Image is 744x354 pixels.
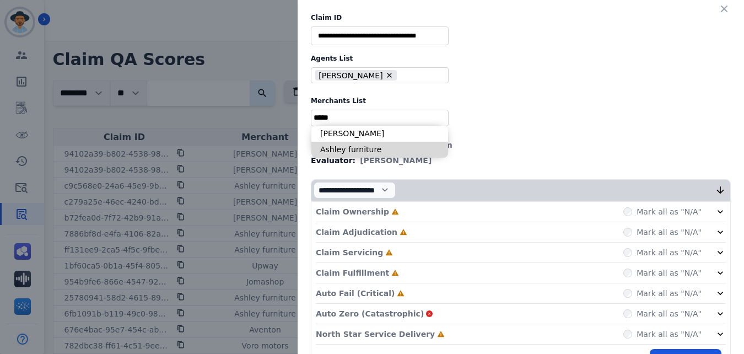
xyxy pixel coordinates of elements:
[316,267,389,278] p: Claim Fulfillment
[311,155,731,166] div: Evaluator:
[315,70,397,81] li: [PERSON_NAME]
[637,329,702,340] label: Mark all as "N/A"
[316,308,424,319] p: Auto Zero (Catastrophic)
[311,96,731,105] label: Merchants List
[637,288,702,299] label: Mark all as "N/A"
[637,227,702,238] label: Mark all as "N/A"
[311,54,731,63] label: Agents List
[637,247,702,258] label: Mark all as "N/A"
[637,308,702,319] label: Mark all as "N/A"
[311,13,731,22] label: Claim ID
[314,112,446,124] ul: selected options
[316,288,395,299] p: Auto Fail (Critical)
[311,126,448,142] li: [PERSON_NAME]
[316,206,389,217] p: Claim Ownership
[316,247,383,258] p: Claim Servicing
[637,206,702,217] label: Mark all as "N/A"
[314,69,441,82] ul: selected options
[385,71,393,79] button: Remove Mary Winston
[360,155,432,166] span: [PERSON_NAME]
[311,142,448,158] li: Ashley furniture
[637,267,702,278] label: Mark all as "N/A"
[311,140,731,151] div: Evaluation Date:
[316,227,397,238] p: Claim Adjudication
[316,329,435,340] p: North Star Service Delivery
